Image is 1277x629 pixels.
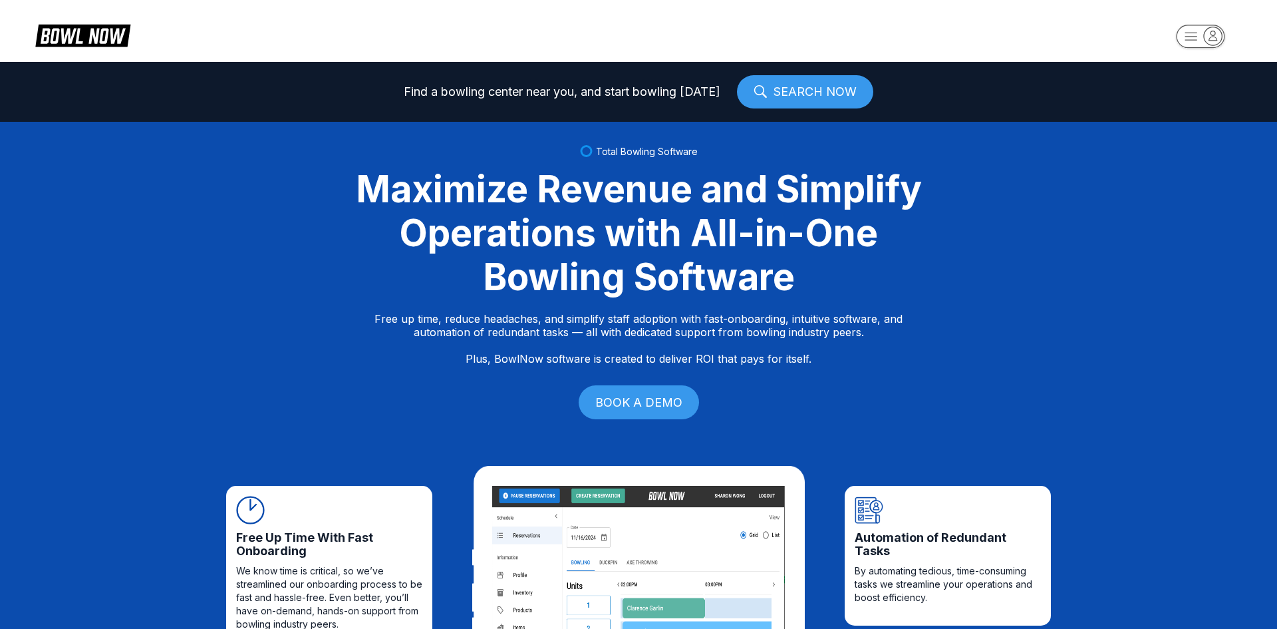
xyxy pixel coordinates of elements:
[596,146,698,157] span: Total Bowling Software
[236,531,422,558] span: Free Up Time With Fast Onboarding
[855,531,1041,558] span: Automation of Redundant Tasks
[374,312,903,365] p: Free up time, reduce headaches, and simplify staff adoption with fast-onboarding, intuitive softw...
[737,75,873,108] a: SEARCH NOW
[855,564,1041,604] span: By automating tedious, time-consuming tasks we streamline your operations and boost efficiency.
[404,85,720,99] span: Find a bowling center near you, and start bowling [DATE]
[579,385,699,419] a: BOOK A DEMO
[339,167,938,299] div: Maximize Revenue and Simplify Operations with All-in-One Bowling Software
